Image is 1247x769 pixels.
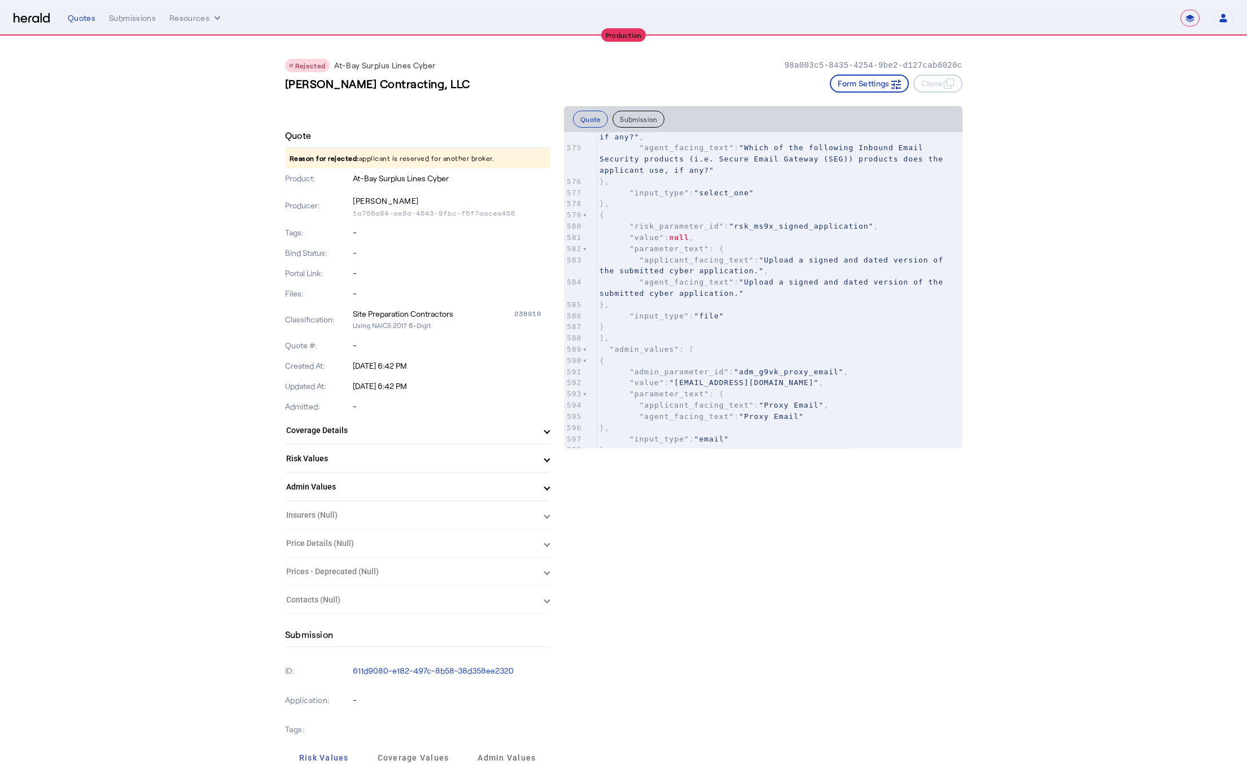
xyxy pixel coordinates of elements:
[600,390,724,398] span: : {
[285,381,351,392] p: Updated At:
[564,377,583,388] div: 592
[629,233,664,242] span: "value"
[286,453,536,465] mat-panel-title: Risk Values
[600,177,610,186] span: },
[600,244,724,253] span: : {
[353,193,550,209] p: [PERSON_NAME]
[285,445,550,472] mat-expansion-panel-header: Risk Values
[564,277,583,288] div: 584
[600,211,605,219] span: {
[290,154,359,162] span: Reason for rejected:
[612,111,664,128] button: Submission
[514,308,550,320] div: 238910
[600,110,963,141] span: : ,
[573,111,609,128] button: Quote
[564,434,583,445] div: 597
[353,320,550,331] p: Using NAICS 2017 6-Digit
[564,366,583,378] div: 591
[109,12,156,24] div: Submissions
[600,312,724,320] span: :
[600,222,878,230] span: : ,
[600,322,605,331] span: }
[600,423,610,432] span: },
[285,663,351,679] p: ID:
[600,435,729,443] span: :
[640,412,734,421] span: "agent_facing_text"
[600,143,948,174] span: :
[564,142,583,154] div: 575
[285,200,351,211] p: Producer:
[739,412,804,421] span: "Proxy Email"
[285,340,351,351] p: Quote #:
[694,189,754,197] span: "select_one"
[629,222,724,230] span: "risk_parameter_id"
[285,722,351,737] p: Tags:
[629,244,709,253] span: "parameter_text"
[564,176,583,187] div: 576
[353,268,550,279] p: -
[353,694,550,706] p: -
[610,345,680,353] span: "admin_values"
[564,311,583,322] div: 586
[353,288,550,299] p: -
[729,222,873,230] span: "rsk_ms9x_signed_application"
[285,247,351,259] p: Bind Status:
[564,255,583,266] div: 583
[564,321,583,333] div: 587
[353,308,453,320] div: Site Preparation Contractors
[640,256,754,264] span: "applicant_facing_text"
[285,360,351,372] p: Created At:
[285,288,351,299] p: Files:
[286,425,536,436] mat-panel-title: Coverage Details
[564,209,583,221] div: 579
[285,417,550,444] mat-expansion-panel-header: Coverage Details
[353,227,550,238] p: -
[353,209,550,218] p: 1a766a94-ae8d-4643-9fbc-f5f7aacea468
[564,132,962,448] herald-code-block: quote
[640,401,754,409] span: "applicant_facing_text"
[353,401,550,412] p: -
[600,445,610,454] span: },
[600,189,754,197] span: :
[285,628,334,641] h4: Submission
[600,199,610,208] span: },
[629,435,689,443] span: "input_type"
[285,148,550,168] p: applicant is reserved for another broker.
[285,227,351,238] p: Tags:
[600,233,694,242] span: : ,
[564,444,583,456] div: 598
[670,233,689,242] span: null
[734,368,843,376] span: "adm_g9vk_proxy_email"
[564,400,583,411] div: 594
[353,381,550,392] p: [DATE] 6:42 PM
[564,221,583,232] div: 580
[285,401,351,412] p: Admitted:
[600,368,848,376] span: : ,
[564,299,583,311] div: 585
[600,378,824,387] span: : ,
[285,314,351,325] p: Classification:
[600,256,948,276] span: "Upload a signed and dated version of the submitted cyber application."
[285,473,550,500] mat-expansion-panel-header: Admin Values
[285,268,351,279] p: Portal Link:
[629,312,689,320] span: "input_type"
[68,12,95,24] div: Quotes
[600,278,948,298] span: "Upload a signed and dated version of the submitted cyber application."
[285,129,312,142] h4: Quote
[285,692,351,708] p: Application:
[564,232,583,243] div: 581
[478,754,536,762] span: Admin Values
[640,278,734,286] span: "agent_facing_text"
[600,143,948,174] span: "Which of the following Inbound Email Security products (i.e. Secure Email Gateway (SEG)) product...
[564,333,583,344] div: 588
[694,312,724,320] span: "file"
[913,75,962,93] button: Clone
[830,75,909,93] button: Form Settings
[564,355,583,366] div: 590
[564,243,583,255] div: 582
[640,143,734,152] span: "agent_facing_text"
[564,198,583,209] div: 578
[600,334,610,342] span: ],
[353,665,550,676] p: 611d9080-e182-497c-8b58-38d358ee2320
[295,62,326,69] span: Rejected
